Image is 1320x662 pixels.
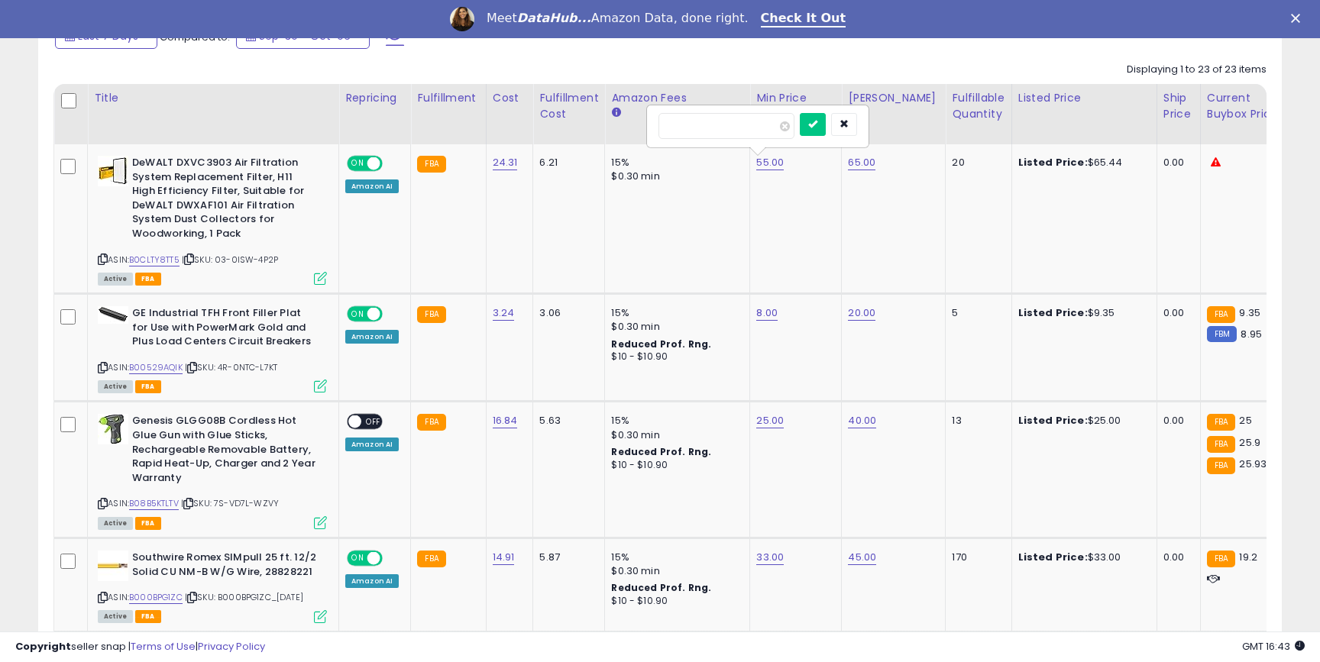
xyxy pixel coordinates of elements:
div: $9.35 [1018,306,1145,320]
div: 20 [952,156,999,170]
a: 40.00 [848,413,876,428]
div: 0.00 [1163,551,1189,564]
b: Listed Price: [1018,305,1088,320]
div: $10 - $10.90 [611,459,738,472]
div: Amazon AI [345,330,399,344]
b: GE Industrial TFH Front Filler Plat for Use with PowerMark Gold and Plus Load Centers Circuit Bre... [132,306,318,353]
div: $0.30 min [611,428,738,442]
span: All listings currently available for purchase on Amazon [98,273,133,286]
div: Amazon AI [345,574,399,588]
small: FBA [1207,551,1235,567]
span: All listings currently available for purchase on Amazon [98,517,133,530]
strong: Copyright [15,639,71,654]
span: All listings currently available for purchase on Amazon [98,380,133,393]
span: 19.2 [1239,550,1257,564]
a: B0CLTY8TT5 [129,253,180,266]
span: FBA [135,273,161,286]
a: Check It Out [761,11,846,27]
div: $33.00 [1018,551,1145,564]
a: 25.00 [756,413,784,428]
a: 24.31 [493,155,518,170]
div: Amazon AI [345,438,399,451]
small: FBA [1207,414,1235,431]
div: 0.00 [1163,156,1189,170]
div: Listed Price [1018,90,1150,106]
div: Close [1291,14,1306,23]
a: 8.00 [756,305,778,321]
div: $65.44 [1018,156,1145,170]
div: ASIN: [98,414,327,527]
div: 5 [952,306,999,320]
div: Amazon AI [345,179,399,193]
small: FBA [417,414,445,431]
img: 21LFTn8-7mL._SL40_.jpg [98,551,128,581]
span: 8.95 [1241,327,1262,341]
b: Listed Price: [1018,550,1088,564]
a: 45.00 [848,550,876,565]
span: 25.9 [1239,435,1260,450]
div: Repricing [345,90,404,106]
div: $10 - $10.90 [611,595,738,608]
small: Amazon Fees. [611,106,620,120]
div: 6.21 [539,156,593,170]
div: seller snap | | [15,640,265,654]
div: Cost [493,90,527,106]
a: B000BPG1ZC [129,591,183,604]
div: $0.30 min [611,320,738,334]
div: 15% [611,306,738,320]
small: FBA [417,156,445,173]
div: Current Buybox Price [1207,90,1286,122]
small: FBA [1207,306,1235,323]
span: ON [348,308,367,321]
div: Amazon Fees [611,90,743,106]
b: DeWALT DXVC3903 Air Filtration System Replacement Filter, H11 High Efficiency Filter, Suitable fo... [132,156,318,244]
div: [PERSON_NAME] [848,90,939,106]
div: Fulfillment [417,90,479,106]
span: 2025-10-14 16:43 GMT [1242,639,1305,654]
a: 20.00 [848,305,875,321]
span: Compared to: [160,30,230,44]
div: 0.00 [1163,306,1189,320]
div: 13 [952,414,999,428]
i: DataHub... [517,11,591,25]
div: ASIN: [98,156,327,283]
div: 3.06 [539,306,593,320]
a: 33.00 [756,550,784,565]
a: 55.00 [756,155,784,170]
span: FBA [135,610,161,623]
div: 0.00 [1163,414,1189,428]
b: Reduced Prof. Rng. [611,581,711,594]
a: 65.00 [848,155,875,170]
img: 41uiAdQvGiL._SL40_.jpg [98,414,128,444]
div: 5.87 [539,551,593,564]
div: $0.30 min [611,564,738,578]
a: B08B5KTLTV [129,497,179,510]
span: OFF [380,308,405,321]
div: ASIN: [98,306,327,391]
b: Listed Price: [1018,155,1088,170]
div: Fulfillable Quantity [952,90,1005,122]
div: Min Price [756,90,835,106]
div: Ship Price [1163,90,1194,122]
span: ON [348,552,367,565]
b: Listed Price: [1018,413,1088,428]
img: 41wazXF0cML._SL40_.jpg [98,156,128,186]
small: FBA [417,306,445,323]
span: FBA [135,517,161,530]
span: 9.35 [1239,305,1260,320]
b: Reduced Prof. Rng. [611,445,711,458]
div: Meet Amazon Data, done right. [487,11,749,26]
div: 5.63 [539,414,593,428]
span: ON [348,157,367,170]
b: Reduced Prof. Rng. [611,337,711,350]
a: Privacy Policy [198,639,265,654]
a: 16.84 [493,413,518,428]
a: Terms of Use [131,639,196,654]
span: | SKU: B000BPG1ZC_[DATE] [185,591,303,603]
div: 15% [611,551,738,564]
span: | SKU: 4R-0NTC-L7KT [185,361,277,373]
a: 14.91 [493,550,515,565]
span: FBA [135,380,161,393]
span: 25.93 [1239,457,1267,471]
div: 15% [611,156,738,170]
